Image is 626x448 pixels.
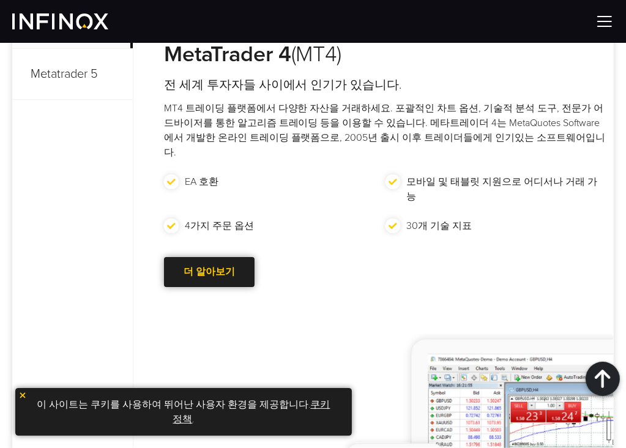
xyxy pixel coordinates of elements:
p: 모바일 및 태블릿 지원으로 어디서나 거래 가능 [406,174,602,204]
p: Metatrader 5 [12,49,133,100]
p: 30개 기술 지표 [406,218,472,233]
h3: (MT4) [164,41,608,68]
p: 4가지 주문 옵션 [185,218,254,233]
a: 더 알아보기 [164,257,255,287]
p: EA 호환 [185,174,218,189]
p: 이 사이트는 쿠키를 사용하여 뛰어난 사용자 환경을 제공합니다. . [21,394,346,430]
h4: 전 세계 투자자들 사이에서 인기가 있습니다. [164,77,608,94]
img: yellow close icon [18,391,27,400]
p: MT4 트레이딩 플랫폼에서 다양한 자산을 거래하세요. 포괄적인 차트 옵션, 기술적 분석 도구, 전문가 어드바이저를 통한 알고리즘 트레이딩 등을 이용할 수 있습니다. 메타트레이... [164,101,608,160]
strong: MetaTrader 4 [164,41,291,67]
